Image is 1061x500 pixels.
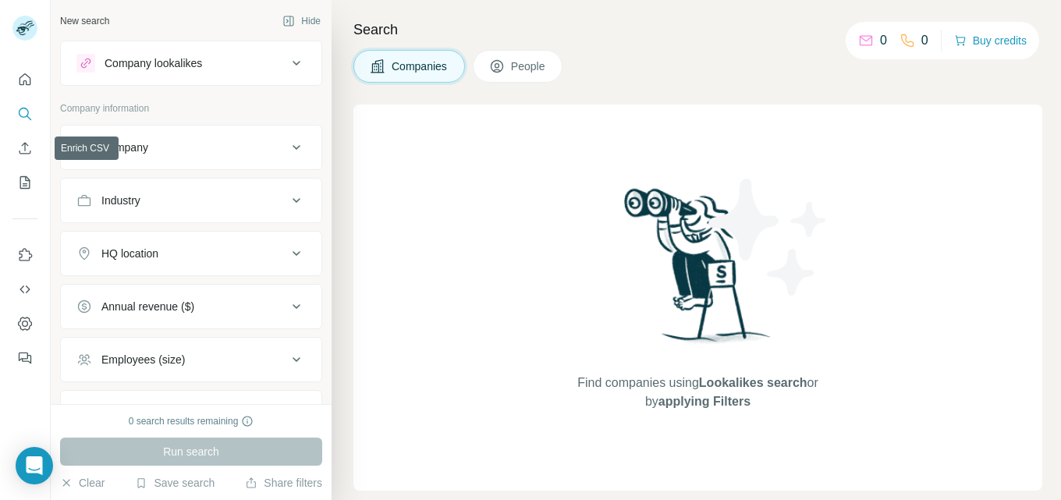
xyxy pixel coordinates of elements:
[921,31,928,50] p: 0
[60,475,105,491] button: Clear
[61,44,321,82] button: Company lookalikes
[101,299,194,314] div: Annual revenue ($)
[392,59,449,74] span: Companies
[12,241,37,269] button: Use Surfe on LinkedIn
[954,30,1027,51] button: Buy credits
[12,66,37,94] button: Quick start
[880,31,887,50] p: 0
[271,9,332,33] button: Hide
[101,140,148,155] div: Company
[61,394,321,431] button: Technologies
[12,100,37,128] button: Search
[12,310,37,338] button: Dashboard
[12,275,37,303] button: Use Surfe API
[101,193,140,208] div: Industry
[12,16,37,41] img: Avatar
[61,129,321,166] button: Company
[135,475,215,491] button: Save search
[617,184,779,358] img: Surfe Illustration - Woman searching with binoculars
[101,352,185,367] div: Employees (size)
[353,19,1042,41] h4: Search
[699,376,807,389] span: Lookalikes search
[101,246,158,261] div: HQ location
[245,475,322,491] button: Share filters
[129,414,254,428] div: 0 search results remaining
[698,167,839,307] img: Surfe Illustration - Stars
[61,341,321,378] button: Employees (size)
[16,447,53,484] div: Open Intercom Messenger
[511,59,547,74] span: People
[12,344,37,372] button: Feedback
[658,395,751,408] span: applying Filters
[61,235,321,272] button: HQ location
[12,134,37,162] button: Enrich CSV
[60,101,322,115] p: Company information
[61,182,321,219] button: Industry
[12,168,37,197] button: My lists
[573,374,822,411] span: Find companies using or by
[61,288,321,325] button: Annual revenue ($)
[105,55,202,71] div: Company lookalikes
[60,14,109,28] div: New search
